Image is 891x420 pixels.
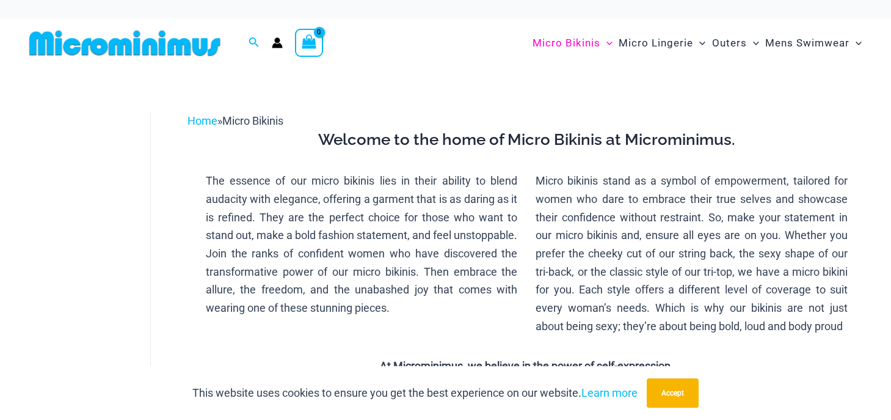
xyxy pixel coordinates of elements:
span: Micro Bikinis [533,28,600,59]
a: Home [187,114,217,127]
p: Micro bikinis stand as a symbol of empowerment, tailored for women who dare to embrace their true... [536,172,848,335]
span: » [187,114,283,127]
h3: Welcome to the home of Micro Bikinis at Microminimus. [197,130,857,150]
a: Mens SwimwearMenu ToggleMenu Toggle [762,24,865,62]
span: Menu Toggle [849,28,862,59]
a: Learn more [581,386,638,399]
button: Accept [647,378,699,408]
span: Micro Bikinis [222,114,283,127]
a: View Shopping Cart, empty [295,29,323,57]
span: Menu Toggle [693,28,705,59]
iframe: TrustedSite Certified [31,102,140,347]
span: Menu Toggle [747,28,759,59]
span: Mens Swimwear [765,28,849,59]
a: Micro BikinisMenu ToggleMenu Toggle [529,24,616,62]
p: The essence of our micro bikinis lies in their ability to blend audacity with elegance, offering ... [206,172,518,317]
a: Search icon link [249,35,260,51]
span: Menu Toggle [600,28,613,59]
a: Micro LingerieMenu ToggleMenu Toggle [616,24,708,62]
p: This website uses cookies to ensure you get the best experience on our website. [192,384,638,402]
span: Micro Lingerie [619,28,693,59]
strong: At Microminimus, we believe in the power of self-expression. [380,359,674,372]
a: Account icon link [272,37,283,48]
a: OutersMenu ToggleMenu Toggle [709,24,762,62]
img: MM SHOP LOGO FLAT [24,29,225,57]
span: Outers [712,28,747,59]
nav: Site Navigation [528,23,867,64]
